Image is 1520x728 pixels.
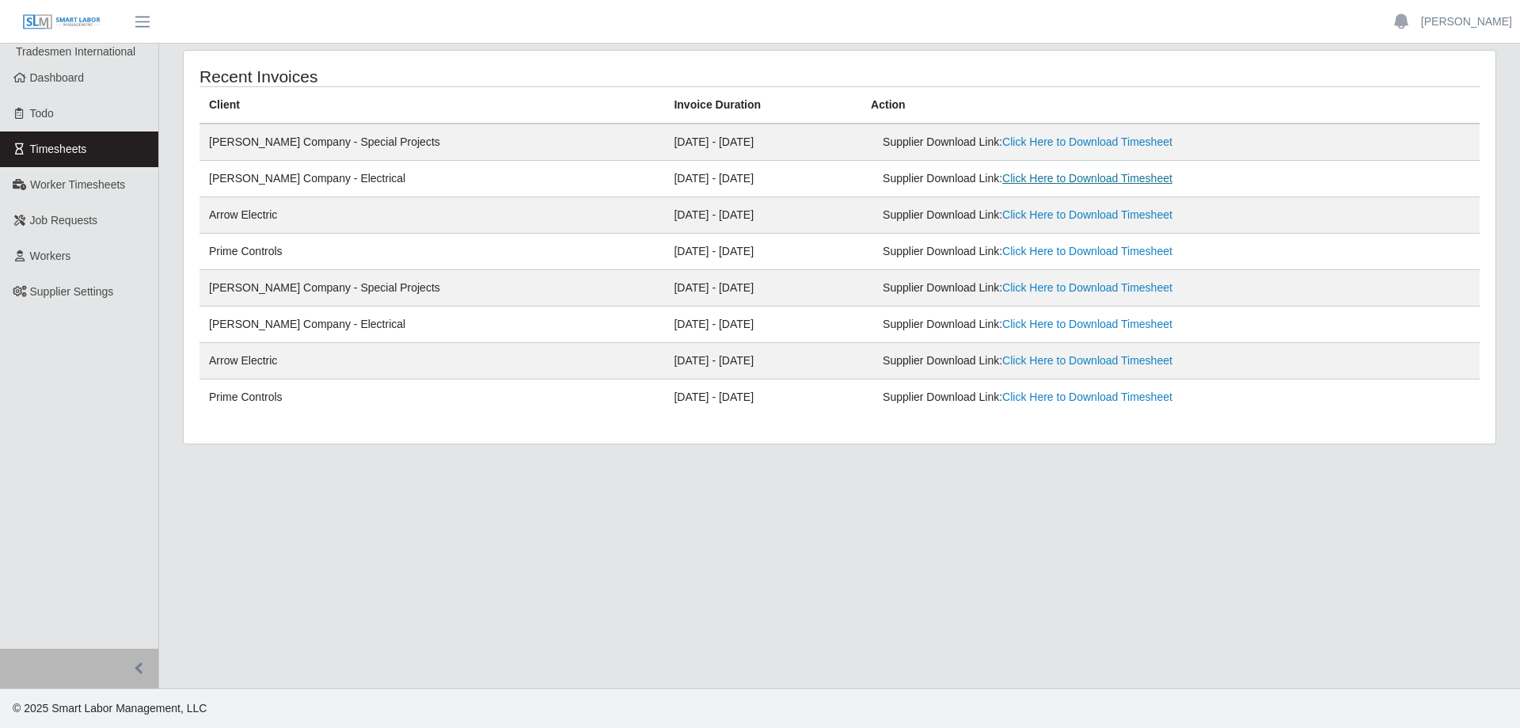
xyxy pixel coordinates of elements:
span: Timesheets [30,143,87,155]
td: [DATE] - [DATE] [664,197,861,234]
div: Supplier Download Link: [883,353,1259,369]
span: Worker Timesheets [30,178,125,191]
td: [PERSON_NAME] Company - Electrical [199,307,664,343]
div: Supplier Download Link: [883,243,1259,260]
th: Invoice Duration [664,87,861,124]
a: Click Here to Download Timesheet [1002,172,1172,185]
div: Supplier Download Link: [883,170,1259,187]
td: [PERSON_NAME] Company - Special Projects [199,124,664,161]
img: SLM Logo [22,13,101,31]
div: Supplier Download Link: [883,134,1259,151]
span: Job Requests [30,214,98,227]
td: [DATE] - [DATE] [664,379,861,416]
td: Arrow Electric [199,343,664,379]
span: © 2025 Smart Labor Management, LLC [13,702,207,715]
th: Action [861,87,1480,124]
td: [DATE] - [DATE] [664,234,861,270]
h4: Recent Invoices [199,67,719,86]
th: Client [199,87,664,124]
a: Click Here to Download Timesheet [1002,135,1172,148]
a: Click Here to Download Timesheet [1002,208,1172,221]
div: Supplier Download Link: [883,207,1259,223]
div: Supplier Download Link: [883,280,1259,296]
div: Supplier Download Link: [883,389,1259,406]
a: [PERSON_NAME] [1421,13,1512,30]
a: Click Here to Download Timesheet [1002,245,1172,257]
td: [PERSON_NAME] Company - Electrical [199,161,664,197]
td: [DATE] - [DATE] [664,124,861,161]
span: Todo [30,107,54,120]
td: Prime Controls [199,234,664,270]
td: Prime Controls [199,379,664,416]
td: [DATE] - [DATE] [664,270,861,307]
span: Tradesmen International [16,45,135,58]
span: Dashboard [30,71,85,84]
div: Supplier Download Link: [883,316,1259,333]
a: Click Here to Download Timesheet [1002,354,1172,367]
td: [PERSON_NAME] Company - Special Projects [199,270,664,307]
a: Click Here to Download Timesheet [1002,281,1172,294]
span: Supplier Settings [30,285,114,298]
td: Arrow Electric [199,197,664,234]
td: [DATE] - [DATE] [664,343,861,379]
span: Workers [30,250,71,262]
a: Click Here to Download Timesheet [1002,318,1172,330]
a: Click Here to Download Timesheet [1002,391,1172,403]
td: [DATE] - [DATE] [664,161,861,197]
td: [DATE] - [DATE] [664,307,861,343]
